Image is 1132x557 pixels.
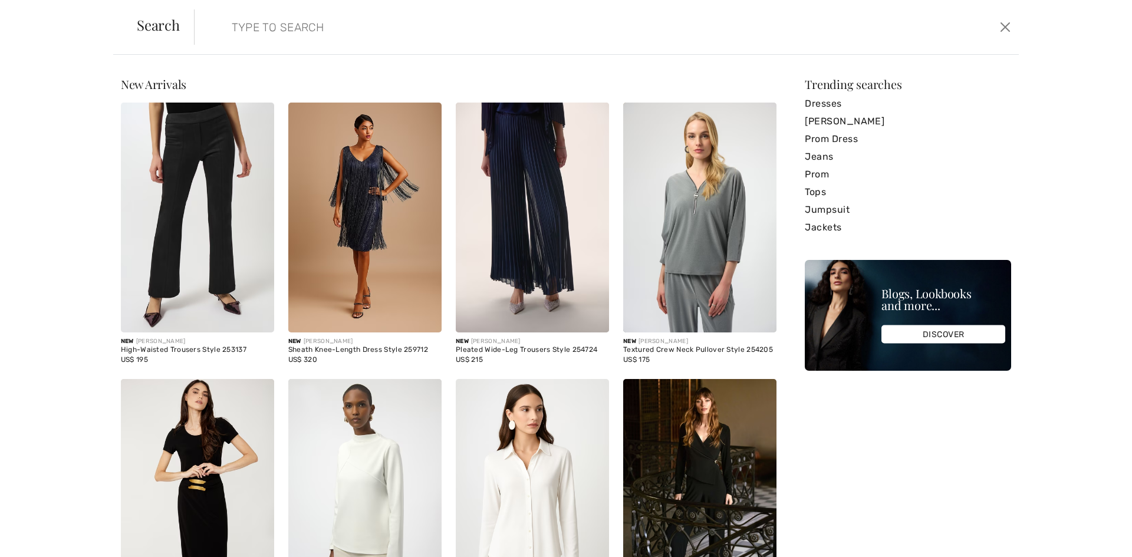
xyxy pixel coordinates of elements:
[456,103,609,332] img: Pleated Wide-Leg Trousers Style 254724. Midnight Blue
[805,130,1011,148] a: Prom Dress
[288,103,442,332] img: Sheath Knee-Length Dress Style 259712. Navy
[805,260,1011,371] img: Blogs, Lookbooks and more...
[623,355,650,364] span: US$ 175
[137,18,180,32] span: Search
[805,113,1011,130] a: [PERSON_NAME]
[805,201,1011,219] a: Jumpsuit
[881,325,1005,344] div: DISCOVER
[456,346,609,354] div: Pleated Wide-Leg Trousers Style 254724
[456,337,609,346] div: [PERSON_NAME]
[805,219,1011,236] a: Jackets
[121,346,274,354] div: High-Waisted Trousers Style 253137
[223,9,803,45] input: TYPE TO SEARCH
[456,355,483,364] span: US$ 215
[121,338,134,345] span: New
[288,337,442,346] div: [PERSON_NAME]
[121,337,274,346] div: [PERSON_NAME]
[805,95,1011,113] a: Dresses
[805,78,1011,90] div: Trending searches
[26,8,50,19] span: Chat
[288,355,317,364] span: US$ 320
[456,338,469,345] span: New
[121,103,274,332] img: High-Waisted Trousers Style 253137. Black
[996,18,1014,37] button: Close
[623,338,636,345] span: New
[121,76,186,92] span: New Arrivals
[288,346,442,354] div: Sheath Knee-Length Dress Style 259712
[805,166,1011,183] a: Prom
[623,346,776,354] div: Textured Crew Neck Pullover Style 254205
[623,103,776,332] img: Textured Crew Neck Pullover Style 254205. Grey melange
[623,337,776,346] div: [PERSON_NAME]
[805,183,1011,201] a: Tops
[881,288,1005,311] div: Blogs, Lookbooks and more...
[288,338,301,345] span: New
[121,355,148,364] span: US$ 195
[805,148,1011,166] a: Jeans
